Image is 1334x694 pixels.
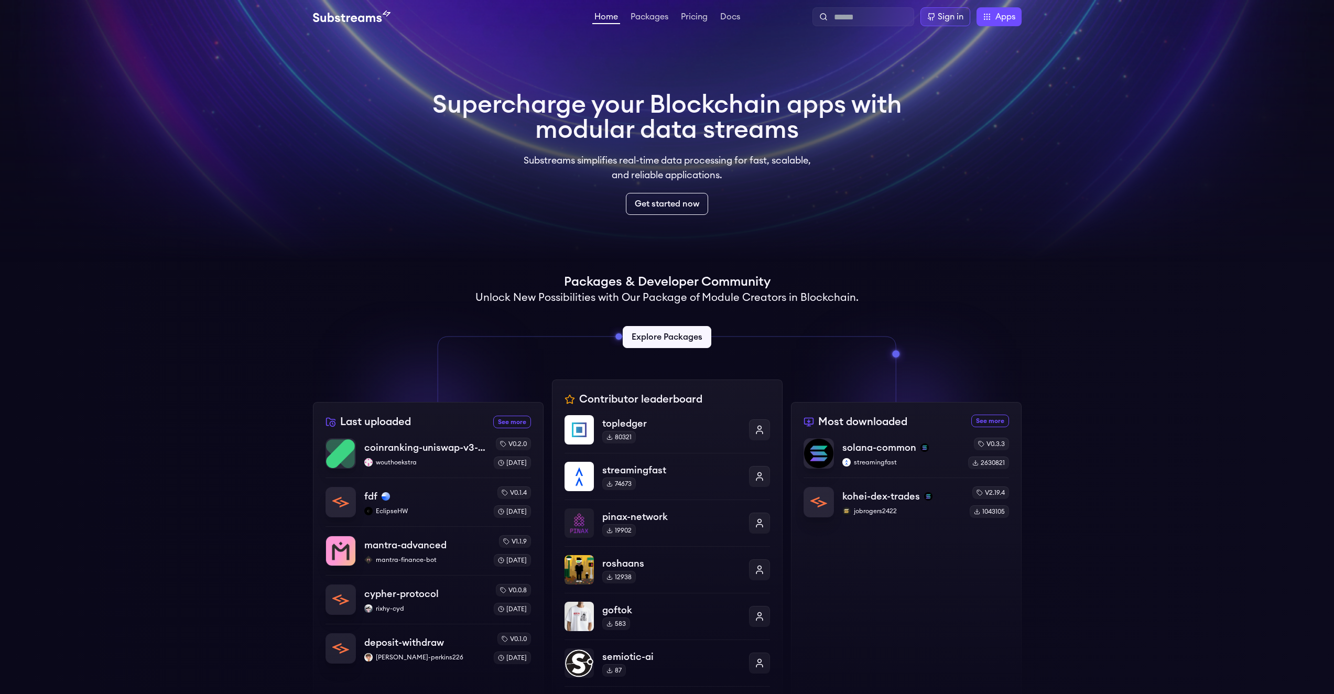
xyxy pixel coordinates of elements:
a: roshaansroshaans12938 [565,546,770,593]
p: fdf [364,489,377,504]
p: EclipseHW [364,507,485,515]
img: pinax-network [565,508,594,538]
p: Substreams simplifies real-time data processing for fast, scalable, and reliable applications. [516,153,818,182]
p: roshaans [602,556,741,571]
p: topledger [602,416,741,431]
p: mantra-advanced [364,538,447,552]
a: See more most downloaded packages [971,415,1009,427]
a: See more recently uploaded packages [493,416,531,428]
img: goftok [565,602,594,631]
div: 74673 [602,478,636,490]
h2: Unlock New Possibilities with Our Package of Module Creators in Blockchain. [475,290,859,305]
img: EclipseHW [364,507,373,515]
img: kohei-dex-trades [804,487,833,517]
a: Packages [628,13,670,23]
img: streamingfast [565,462,594,491]
p: rixhy-cyd [364,604,485,613]
div: 12938 [602,571,636,583]
img: topledger [565,415,594,444]
img: Substream's logo [313,10,391,23]
h1: Packages & Developer Community [564,274,771,290]
p: pinax-network [602,509,741,524]
img: mantra-advanced [326,536,355,566]
img: rixhy-cyd [364,604,373,613]
img: mantra-finance-bot [364,556,373,564]
a: streamingfaststreamingfast74673 [565,453,770,500]
p: jobrogers2422 [842,507,961,515]
p: cypher-protocol [364,587,439,601]
a: Explore Packages [623,326,711,348]
div: v0.1.4 [497,486,531,499]
a: mantra-advancedmantra-advancedmantra-finance-botmantra-finance-botv1.1.9[DATE] [326,526,531,575]
div: 583 [602,617,630,630]
div: [DATE] [494,603,531,615]
div: v1.1.9 [499,535,531,548]
a: Home [592,13,620,24]
img: victor-perkins226 [364,653,373,662]
p: deposit-withdraw [364,635,444,650]
div: 19902 [602,524,636,537]
div: v0.1.0 [497,633,531,645]
p: goftok [602,603,741,617]
a: coinranking-uniswap-v3-forkscoinranking-uniswap-v3-forkswouthoekstrawouthoekstrav0.2.0[DATE] [326,438,531,478]
img: jobrogers2422 [842,507,851,515]
img: streamingfast [842,458,851,467]
div: v0.2.0 [496,438,531,450]
div: 1043105 [970,505,1009,518]
img: semiotic-ai [565,648,594,678]
div: Sign in [938,10,963,23]
span: Apps [995,10,1015,23]
div: v0.3.3 [974,438,1009,450]
img: solana [920,443,929,452]
div: v2.19.4 [972,486,1009,499]
a: topledgertopledger80321 [565,415,770,453]
p: [PERSON_NAME]-perkins226 [364,653,485,662]
div: [DATE] [494,457,531,469]
a: fdffdfbaseEclipseHWEclipseHWv0.1.4[DATE] [326,478,531,526]
div: [DATE] [494,505,531,518]
div: 80321 [602,431,636,443]
img: coinranking-uniswap-v3-forks [326,439,355,468]
a: kohei-dex-tradeskohei-dex-tradessolanajobrogers2422jobrogers2422v2.19.41043105 [804,478,1009,518]
img: fdf [326,487,355,517]
a: pinax-networkpinax-network19902 [565,500,770,546]
a: goftokgoftok583 [565,593,770,639]
p: coinranking-uniswap-v3-forks [364,440,485,455]
a: Get started now [626,193,708,215]
img: solana [924,492,932,501]
p: streamingfast [602,463,741,478]
a: Docs [718,13,742,23]
a: solana-commonsolana-commonsolanastreamingfaststreamingfastv0.3.32630821 [804,438,1009,478]
div: 2630821 [968,457,1009,469]
a: semiotic-aisemiotic-ai87 [565,639,770,686]
div: 87 [602,664,626,677]
div: [DATE] [494,554,531,567]
img: deposit-withdraw [326,634,355,663]
img: roshaans [565,555,594,584]
a: deposit-withdrawdeposit-withdrawvictor-perkins226[PERSON_NAME]-perkins226v0.1.0[DATE] [326,624,531,664]
p: mantra-finance-bot [364,556,485,564]
p: wouthoekstra [364,458,485,467]
div: v0.0.8 [496,584,531,597]
a: cypher-protocolcypher-protocolrixhy-cydrixhy-cydv0.0.8[DATE] [326,575,531,624]
img: cypher-protocol [326,585,355,614]
img: solana-common [804,439,833,468]
p: semiotic-ai [602,649,741,664]
img: base [382,492,390,501]
p: streamingfast [842,458,960,467]
a: Sign in [920,7,970,26]
img: wouthoekstra [364,458,373,467]
h1: Supercharge your Blockchain apps with modular data streams [432,92,902,143]
p: solana-common [842,440,916,455]
p: kohei-dex-trades [842,489,920,504]
a: Pricing [679,13,710,23]
div: [DATE] [494,652,531,664]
